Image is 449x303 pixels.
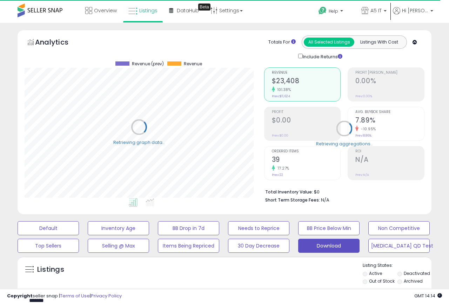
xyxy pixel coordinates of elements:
span: A5 IT [370,7,382,14]
button: BB Drop in 7d [158,221,219,235]
button: All Selected Listings [304,38,354,47]
span: Overview [94,7,117,14]
button: BB Price Below Min [298,221,360,235]
a: Hi [PERSON_NAME] [393,7,433,23]
button: [MEDICAL_DATA] QD Test [368,239,430,253]
span: Listings [139,7,158,14]
span: Hi [PERSON_NAME] [402,7,428,14]
button: Non Competitive [368,221,430,235]
div: Tooltip anchor [198,4,210,11]
div: Include Returns [293,52,351,60]
button: Top Sellers [18,239,79,253]
button: Needs to Reprice [228,221,289,235]
h5: Analytics [35,37,82,49]
div: Retrieving aggregations.. [316,140,373,147]
button: Default [18,221,79,235]
button: Selling @ Max [88,239,149,253]
button: 30 Day Decrease [228,239,289,253]
button: Listings With Cost [354,38,404,47]
div: Retrieving graph data.. [113,139,165,145]
span: Help [329,8,338,14]
a: Help [313,1,355,23]
strong: Copyright [7,292,33,299]
button: Download [298,239,360,253]
i: Get Help [318,6,327,15]
div: Totals For [268,39,296,46]
button: Items Being Repriced [158,239,219,253]
span: DataHub [177,7,199,14]
div: seller snap | | [7,293,122,299]
button: Inventory Age [88,221,149,235]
